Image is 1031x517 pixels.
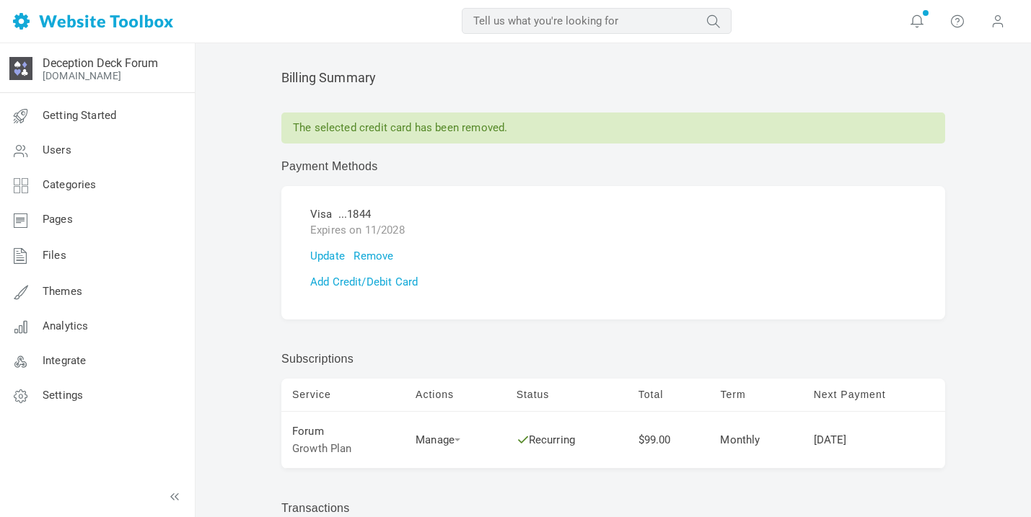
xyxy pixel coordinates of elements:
div: Transactions [281,500,932,517]
td: Forum [281,412,405,469]
div: Expires on 11/2028 [310,223,405,238]
span: Growth Plan [292,442,352,455]
img: true%20crime%20deception%20detection%20statement%20analysis-2.png [9,57,32,80]
div: Subscriptions [281,350,932,368]
span: Files [43,249,66,262]
td: Status [506,379,628,412]
td: Recurring [506,412,628,469]
div: Visa ...1844 [310,207,405,275]
span: Settings [43,389,83,402]
span: Integrate [43,354,86,367]
td: Next Payment [803,379,945,412]
a: [DOMAIN_NAME] [43,70,121,81]
td: Service [281,379,405,412]
span: Analytics [43,319,88,332]
span: Getting Started [43,109,116,122]
span: Categories [43,178,97,191]
td: $99.00 [628,412,710,469]
div: Billing Summary [281,69,945,87]
span: Themes [43,285,82,298]
span: Users [43,143,71,156]
div: Payment Methods [281,158,932,175]
span: Pages [43,213,73,226]
input: Tell us what you're looking for [462,8,732,34]
a: Manage [416,433,460,446]
span: Oct 5, 2025 [814,433,847,446]
td: Actions [405,379,506,412]
td: Total [628,379,710,412]
a: Add Credit/Debit Card [310,275,418,288]
td: Term [709,379,802,412]
a: Update [310,249,345,262]
a: Remove [354,249,393,262]
span: Monthly [720,433,760,446]
a: Deception Deck Forum [43,56,158,70]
